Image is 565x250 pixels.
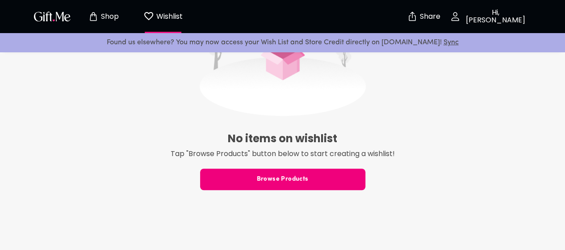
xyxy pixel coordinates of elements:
p: Share [418,13,440,21]
button: Hi, [PERSON_NAME] [444,2,534,31]
p: Found us elsewhere? You may now access your Wish List and Store Credit directly on [DOMAIN_NAME]! [7,37,558,48]
p: Wishlist [154,11,183,22]
p: Hi, [PERSON_NAME] [460,9,528,24]
img: Wishlist is Empty [200,24,366,116]
p: Shop [99,13,119,21]
p: Tap "Browse Products" button below to start creating a wishlist! [31,148,534,160]
button: Browse Products [200,169,365,190]
img: secure [407,11,418,22]
button: Share [408,1,439,32]
img: GiftMe Logo [32,10,72,23]
button: Store page [79,2,128,31]
button: Wishlist page [138,2,188,31]
a: Sync [444,39,459,46]
button: GiftMe Logo [31,11,73,22]
h6: No items on wishlist [31,129,534,148]
span: Browse Products [200,174,365,184]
